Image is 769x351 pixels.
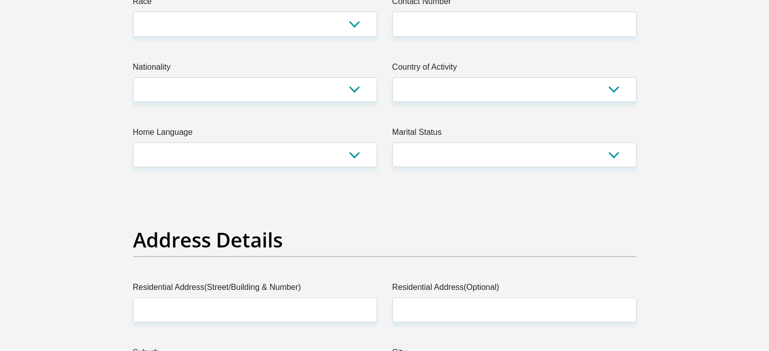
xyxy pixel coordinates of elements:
input: Valid residential address [133,297,377,322]
label: Residential Address(Street/Building & Number) [133,281,377,297]
label: Country of Activity [392,61,637,77]
input: Contact Number [392,12,637,36]
label: Residential Address(Optional) [392,281,637,297]
label: Nationality [133,61,377,77]
h2: Address Details [133,228,637,252]
label: Marital Status [392,126,637,142]
label: Home Language [133,126,377,142]
input: Address line 2 (Optional) [392,297,637,322]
